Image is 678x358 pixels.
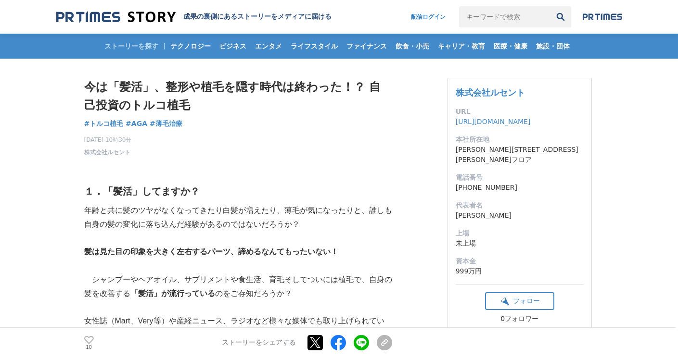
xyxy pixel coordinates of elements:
a: #薄毛治療 [150,119,182,129]
span: ビジネス [216,42,250,50]
span: #AGA [126,119,147,128]
p: ストーリーをシェアする [222,339,296,347]
a: [URL][DOMAIN_NAME] [456,118,531,125]
strong: 「髪活」が流行っている [130,289,215,297]
h2: １．「髪活」してますか？ [84,184,392,199]
a: テクノロジー [166,34,215,59]
span: 施設・団体 [532,42,574,50]
a: #AGA [126,119,147,129]
span: 医療・健康 [490,42,531,50]
dt: 上場 [456,228,584,238]
a: 株式会社ルセント [84,148,130,157]
img: 成果の裏側にあるストーリーをメディアに届ける [56,11,176,24]
a: 施設・団体 [532,34,574,59]
dt: 資本金 [456,256,584,266]
span: 飲食・小売 [392,42,433,50]
div: 0フォロワー [485,315,554,323]
dd: [PERSON_NAME][STREET_ADDRESS][PERSON_NAME]フロア [456,145,584,165]
span: キャリア・教育 [434,42,489,50]
a: 配信ログイン [401,6,455,27]
a: 株式会社ルセント [456,87,525,98]
p: シャンプーやヘアオイル、サプリメントや食生活、育毛そしてついには植毛で、自身の髪を改善する のをご存知だろうか？ [84,273,392,301]
a: キャリア・教育 [434,34,489,59]
span: テクノロジー [166,42,215,50]
input: キーワードで検索 [459,6,550,27]
dd: [PERSON_NAME] [456,210,584,221]
dt: 代表者名 [456,200,584,210]
dt: 電話番号 [456,173,584,183]
a: ライフスタイル [287,34,342,59]
span: #薄毛治療 [150,119,182,128]
p: 10 [84,345,94,350]
dd: 999万円 [456,266,584,276]
img: prtimes [583,13,622,21]
a: ファイナンス [343,34,391,59]
dd: 未上場 [456,238,584,248]
p: 女性誌（Mart、Very等）や産経ニュース、ラジオなど様々な媒体でも取り上げられている。 [84,314,392,342]
a: 成果の裏側にあるストーリーをメディアに届ける 成果の裏側にあるストーリーをメディアに届ける [56,11,332,24]
span: #トルコ植毛 [84,119,124,128]
a: #トルコ植毛 [84,119,124,129]
span: エンタメ [251,42,286,50]
dt: URL [456,107,584,117]
strong: 髪は見た目の印象を大きく左右するパーツ、諦めるなんてもったいない！ [84,247,338,256]
a: 飲食・小売 [392,34,433,59]
span: ライフスタイル [287,42,342,50]
h2: 成果の裏側にあるストーリーをメディアに届ける [183,12,332,21]
dt: 本社所在地 [456,135,584,145]
button: フォロー [485,292,554,310]
span: [DATE] 10時30分 [84,136,132,144]
span: ファイナンス [343,42,391,50]
p: 年齢と共に髪のツヤがなくなってきたり白髪が増えたり、薄毛が気になったりと、誰しも自身の髪の変化に落ち込んだ経験があるのではないだろうか？ [84,204,392,232]
h1: 今は「髪活」、整形や植毛を隠す時代は終わった！？ 自己投資のトルコ植毛 [84,78,392,115]
a: エンタメ [251,34,286,59]
button: 検索 [550,6,571,27]
a: ビジネス [216,34,250,59]
dd: [PHONE_NUMBER] [456,183,584,193]
a: 医療・健康 [490,34,531,59]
